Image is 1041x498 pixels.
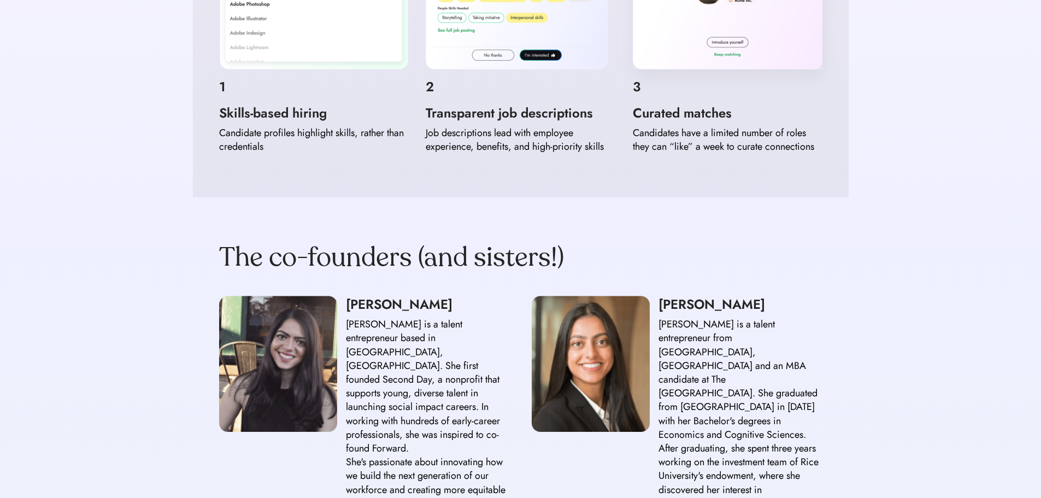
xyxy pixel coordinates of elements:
[426,126,615,154] div: Job descriptions lead with employee experience, benefits, and high-priority skills
[633,104,822,122] div: Curated matches
[219,296,337,432] img: mariam-headshot.png
[219,241,564,274] div: The co-founders (and sisters!)
[532,296,650,432] img: amina-headshot.png
[219,126,409,154] div: Candidate profiles highlight skills, rather than credentials
[346,296,510,313] div: [PERSON_NAME]
[633,78,822,96] div: 3
[219,78,409,96] div: 1
[426,78,615,96] div: 2
[633,126,822,154] div: Candidates have a limited number of roles they can “like” a week to curate connections
[658,296,822,313] div: [PERSON_NAME]
[219,104,409,122] div: Skills-based hiring
[426,104,615,122] div: Transparent job descriptions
